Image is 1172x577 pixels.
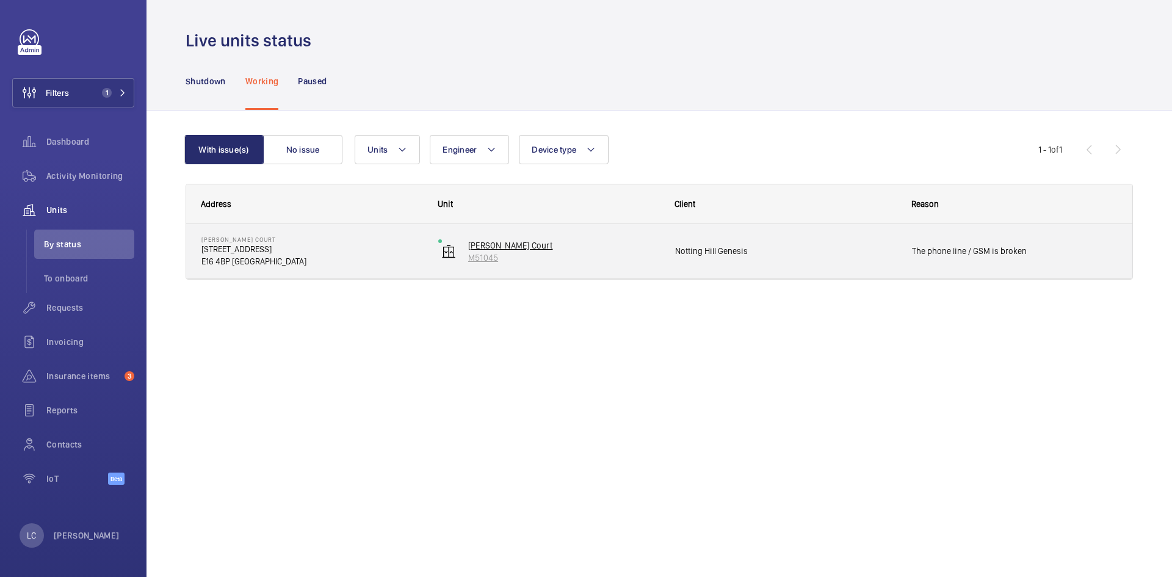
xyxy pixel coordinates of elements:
[186,75,226,87] p: Shutdown
[201,243,422,255] p: [STREET_ADDRESS]
[468,252,659,264] p: M51045
[1051,145,1059,154] span: of
[184,135,264,164] button: With issue(s)
[201,236,422,243] p: [PERSON_NAME] Court
[532,145,576,154] span: Device type
[201,255,422,267] p: E16 4BP [GEOGRAPHIC_DATA]
[519,135,609,164] button: Device type
[201,199,231,209] span: Address
[46,336,134,348] span: Invoicing
[441,244,456,259] img: elevator.svg
[186,29,319,52] h1: Live units status
[46,473,108,485] span: IoT
[911,199,939,209] span: Reason
[46,438,134,451] span: Contacts
[54,529,120,542] p: [PERSON_NAME]
[438,199,453,209] span: Unit
[46,204,134,216] span: Units
[46,87,69,99] span: Filters
[245,75,278,87] p: Working
[46,170,134,182] span: Activity Monitoring
[430,135,509,164] button: Engineer
[443,145,477,154] span: Engineer
[27,529,36,542] p: LC
[912,244,1117,258] p: The phone line / GSM is broken
[46,404,134,416] span: Reports
[102,88,112,98] span: 1
[675,244,896,258] span: Notting Hill Genesis
[46,136,134,148] span: Dashboard
[46,302,134,314] span: Requests
[263,135,342,164] button: No issue
[1038,145,1062,154] span: 1 - 1 1
[46,370,120,382] span: Insurance items
[298,75,327,87] p: Paused
[44,272,134,285] span: To onboard
[12,78,134,107] button: Filters1
[125,371,134,381] span: 3
[468,239,659,252] p: [PERSON_NAME] Court
[675,199,695,209] span: Client
[367,145,388,154] span: Units
[355,135,420,164] button: Units
[108,473,125,485] span: Beta
[44,238,134,250] span: By status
